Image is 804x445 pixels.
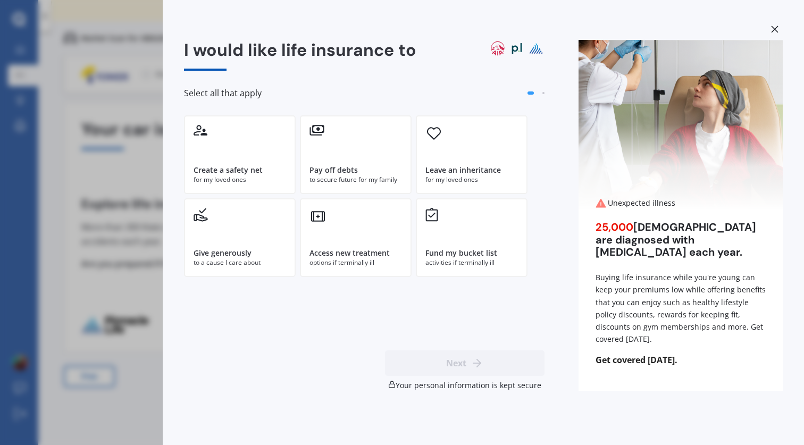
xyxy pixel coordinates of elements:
img: Unexpected illness [579,40,783,210]
div: to secure future for my family [309,175,402,184]
div: Give generously [194,248,252,258]
img: aia logo [489,40,506,57]
div: Buying life insurance while you're young can keep your premiums low while offering benefits that ... [596,271,766,345]
div: Pay off debts [309,165,358,175]
div: to a cause I care about [194,258,286,267]
div: for my loved ones [194,175,286,184]
span: Select all that apply [184,88,262,98]
div: [DEMOGRAPHIC_DATA] are diagnosed with [MEDICAL_DATA] each year. [596,221,766,258]
div: Create a safety net [194,165,263,175]
img: pinnacle life logo [527,40,545,57]
div: Your personal information is kept secure [385,380,545,391]
div: Access new treatment [309,248,390,258]
span: I would like life insurance to [184,39,416,61]
button: Next [385,350,545,376]
div: Leave an inheritance [425,165,501,175]
span: 25,000 [596,220,633,234]
div: Fund my bucket list [425,248,497,258]
div: options if terminally ill [309,258,402,267]
img: partners life logo [508,40,525,57]
span: Get covered [DATE]. [579,355,783,365]
div: for my loved ones [425,175,518,184]
div: activities if terminally ill [425,258,518,267]
div: Unexpected illness [596,198,766,208]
